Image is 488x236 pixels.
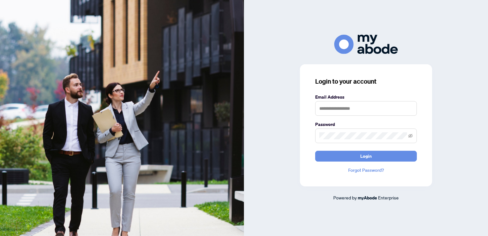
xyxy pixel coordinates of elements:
span: Login [360,151,372,161]
span: eye-invisible [408,134,413,138]
span: Enterprise [378,195,399,200]
button: Login [315,151,417,162]
a: myAbode [358,194,377,201]
label: Email Address [315,94,417,101]
label: Password [315,121,417,128]
img: ma-logo [334,35,398,54]
a: Forgot Password? [315,167,417,174]
h3: Login to your account [315,77,417,86]
span: Powered by [333,195,357,200]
